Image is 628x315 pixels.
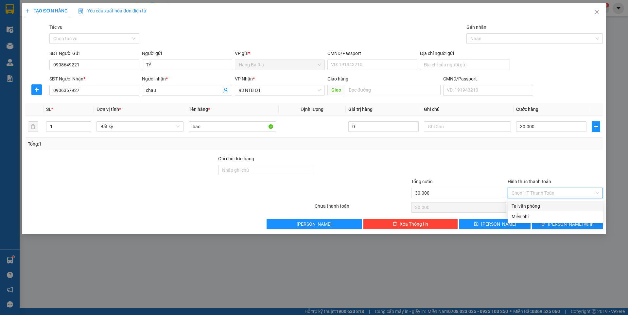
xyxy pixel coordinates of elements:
span: Hàng Bà Rịa [239,60,321,70]
span: delete [392,221,397,227]
button: plus [592,121,600,132]
div: VP gửi [235,50,325,57]
span: printer [541,221,545,227]
span: plus [32,87,42,92]
span: Định lượng [301,107,323,112]
button: delete [28,121,38,132]
div: SĐT Người Nhận [49,75,139,82]
span: [PERSON_NAME] và In [548,220,594,228]
span: 93 NTB Q1 [239,85,321,95]
span: Tổng cước [411,179,432,184]
span: Xóa Thông tin [400,220,428,228]
button: [PERSON_NAME] [267,219,362,229]
span: user-add [223,88,228,93]
div: Miễn phí [512,213,599,220]
span: Tên hàng [189,107,210,112]
div: Tại văn phòng [512,202,599,210]
label: Ghi chú đơn hàng [218,156,254,161]
span: Yêu cầu xuất hóa đơn điện tử [78,8,147,13]
span: VP Nhận [235,76,253,81]
button: Close [588,3,606,22]
input: Dọc đường [345,85,441,95]
input: Ghi Chú [424,121,511,132]
span: [PERSON_NAME] [297,220,332,228]
label: Gán nhãn [466,25,486,30]
button: plus [31,84,42,95]
span: TẠO ĐƠN HÀNG [25,8,68,13]
input: Ghi chú đơn hàng [218,165,313,175]
span: Bất kỳ [100,122,180,131]
span: Giao hàng [327,76,348,81]
div: Người gửi [142,50,232,57]
div: SĐT Người Gửi [49,50,139,57]
button: save[PERSON_NAME] [459,219,530,229]
input: VD: Bàn, Ghế [189,121,276,132]
div: Địa chỉ người gửi [420,50,510,57]
button: printer[PERSON_NAME] và In [532,219,603,229]
input: 0 [348,121,419,132]
input: Địa chỉ của người gửi [420,60,510,70]
span: Đơn vị tính [96,107,121,112]
span: close [594,9,600,15]
label: Tác vụ [49,25,62,30]
span: plus [25,9,30,13]
div: Chưa thanh toán [314,202,410,214]
span: Cước hàng [516,107,538,112]
button: deleteXóa Thông tin [363,219,458,229]
span: Giá trị hàng [348,107,373,112]
span: save [474,221,479,227]
div: CMND/Passport [327,50,417,57]
span: SL [46,107,51,112]
div: CMND/Passport [443,75,533,82]
span: [PERSON_NAME] [481,220,516,228]
label: Hình thức thanh toán [508,179,551,184]
img: icon [78,9,83,14]
th: Ghi chú [421,103,514,116]
div: Tổng: 1 [28,140,242,148]
span: plus [592,124,600,129]
div: Người nhận [142,75,232,82]
span: Giao [327,85,345,95]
